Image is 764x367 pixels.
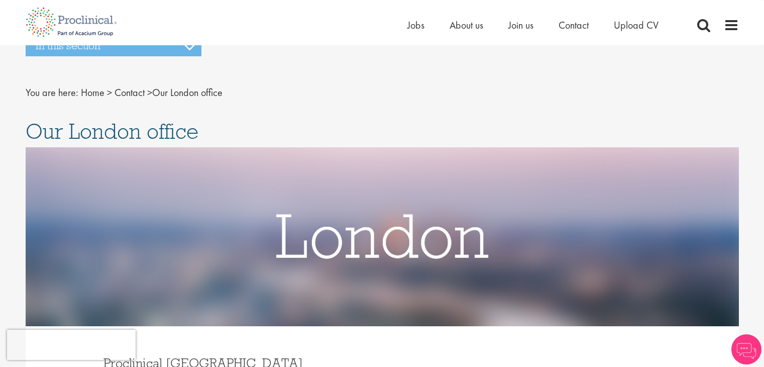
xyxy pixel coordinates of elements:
span: Our London office [26,118,198,145]
span: > [107,86,112,99]
a: Contact [559,19,589,32]
a: Upload CV [614,19,659,32]
span: You are here: [26,86,78,99]
a: Join us [508,19,533,32]
a: About us [450,19,483,32]
h3: In this section [26,35,201,56]
a: Jobs [407,19,424,32]
img: Chatbot [731,334,761,364]
a: breadcrumb link to Contact [115,86,145,99]
a: breadcrumb link to Home [81,86,104,99]
span: Our London office [81,86,223,99]
span: > [147,86,152,99]
iframe: reCAPTCHA [7,330,136,360]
